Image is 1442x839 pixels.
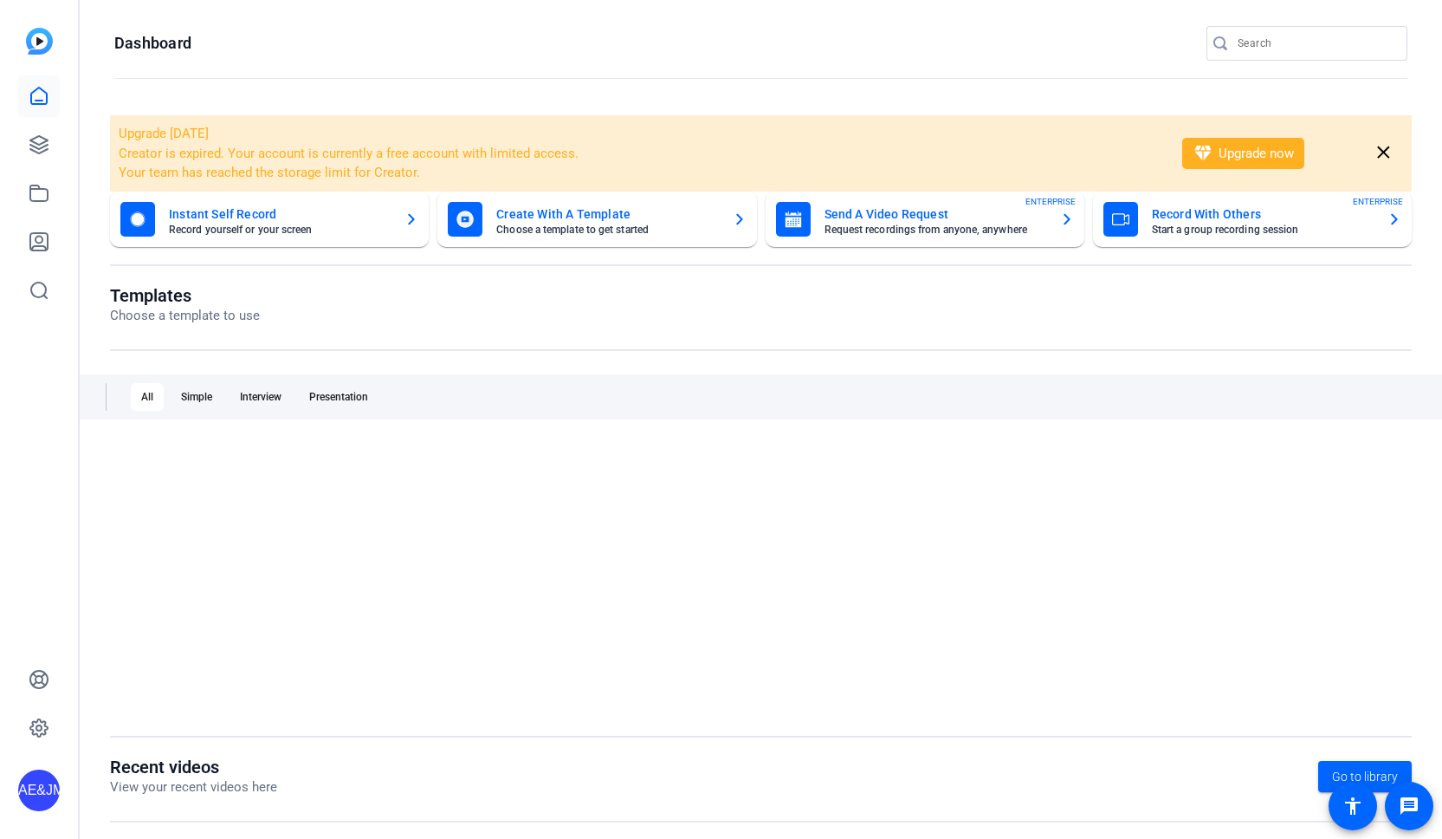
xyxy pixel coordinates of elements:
[1152,224,1374,235] mat-card-subtitle: Start a group recording session
[119,163,1160,183] li: Your team has reached the storage limit for Creator.
[824,204,1046,224] mat-card-title: Send A Video Request
[1373,142,1394,164] mat-icon: close
[169,204,391,224] mat-card-title: Instant Self Record
[824,224,1046,235] mat-card-subtitle: Request recordings from anyone, anywhere
[110,192,429,247] button: Instant Self RecordRecord yourself or your screen
[119,144,1160,164] li: Creator is expired. Your account is currently a free account with limited access.
[1332,768,1398,786] span: Go to library
[299,383,378,411] div: Presentation
[110,306,260,326] p: Choose a template to use
[1238,33,1394,54] input: Search
[1193,143,1213,164] mat-icon: diamond
[1342,796,1363,816] mat-icon: accessibility
[171,383,223,411] div: Simple
[1025,195,1076,208] span: ENTERPRISE
[26,28,53,55] img: blue-gradient.svg
[1093,192,1412,247] button: Record With OthersStart a group recording sessionENTERPRISE
[119,126,209,141] span: Upgrade [DATE]
[131,383,164,411] div: All
[1152,204,1374,224] mat-card-title: Record With Others
[496,224,718,235] mat-card-subtitle: Choose a template to get started
[766,192,1084,247] button: Send A Video RequestRequest recordings from anyone, anywhereENTERPRISE
[169,224,391,235] mat-card-subtitle: Record yourself or your screen
[18,770,60,811] div: AE&JMLDBRP
[496,204,718,224] mat-card-title: Create With A Template
[110,757,277,777] h1: Recent videos
[230,383,292,411] div: Interview
[110,777,277,797] p: View your recent videos here
[110,285,260,306] h1: Templates
[1318,761,1412,792] a: Go to library
[1399,796,1419,816] mat-icon: message
[437,192,756,247] button: Create With A TemplateChoose a template to get started
[1353,195,1403,208] span: ENTERPRISE
[1182,138,1304,169] button: Upgrade now
[114,33,191,54] h1: Dashboard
